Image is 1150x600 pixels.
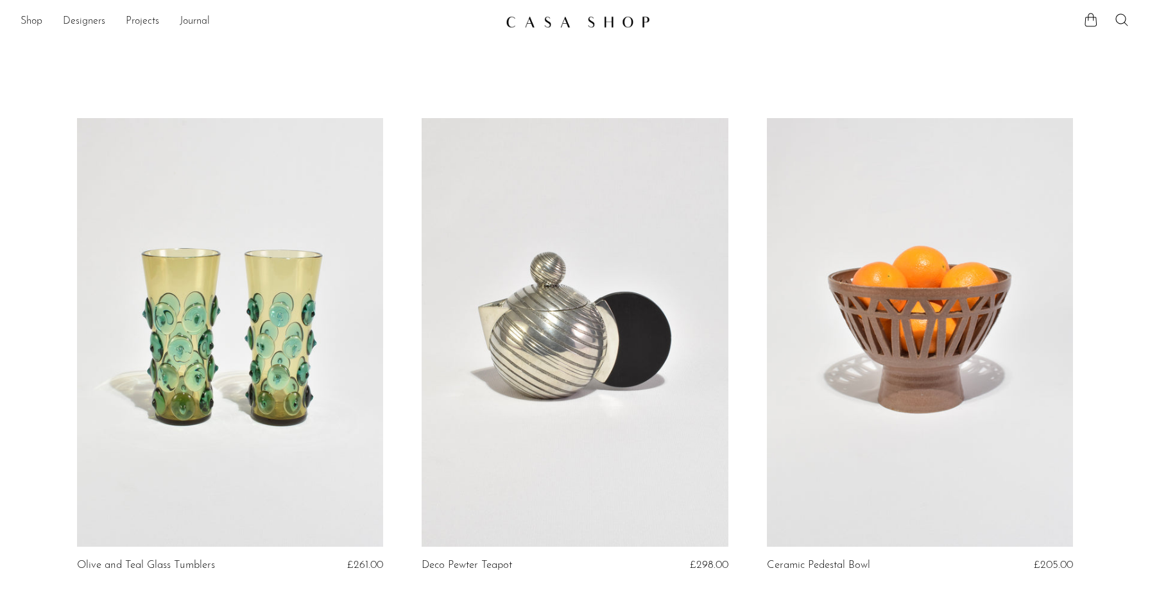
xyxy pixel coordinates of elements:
[690,560,728,570] span: £298.00
[63,13,105,30] a: Designers
[21,13,42,30] a: Shop
[180,13,210,30] a: Journal
[347,560,383,570] span: £261.00
[1034,560,1073,570] span: £205.00
[21,11,495,33] nav: Desktop navigation
[21,11,495,33] ul: NEW HEADER MENU
[422,560,512,571] a: Deco Pewter Teapot
[77,560,215,571] a: Olive and Teal Glass Tumblers
[767,560,870,571] a: Ceramic Pedestal Bowl
[126,13,159,30] a: Projects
